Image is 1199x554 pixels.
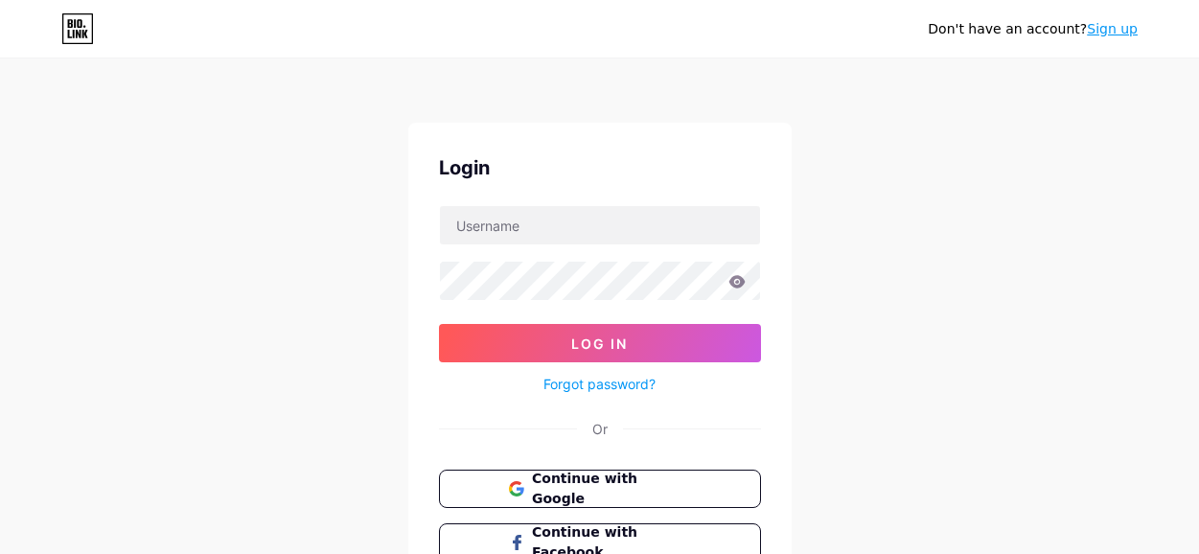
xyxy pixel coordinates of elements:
[928,19,1138,39] div: Don't have an account?
[439,153,761,182] div: Login
[1087,21,1138,36] a: Sign up
[439,324,761,362] button: Log In
[543,374,656,394] a: Forgot password?
[532,469,690,509] span: Continue with Google
[440,206,760,244] input: Username
[439,470,761,508] button: Continue with Google
[592,419,608,439] div: Or
[571,335,628,352] span: Log In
